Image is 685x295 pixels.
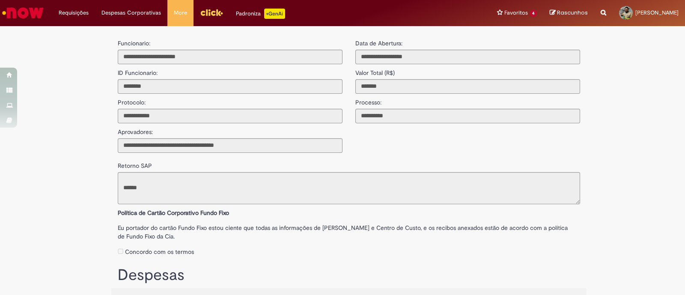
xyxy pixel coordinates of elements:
[355,39,402,48] label: Data de Abertura:
[118,267,580,284] h1: Despesas
[118,123,153,136] label: Aprovadores:
[264,9,285,19] p: +GenAi
[504,9,528,17] span: Favoritos
[118,209,229,217] b: Política de Cartão Corporativo Fundo Fixo
[550,9,588,17] a: Rascunhos
[118,219,580,241] label: Eu portador do cartão Fundo Fixo estou ciente que todas as informações de [PERSON_NAME] e Centro ...
[557,9,588,17] span: Rascunhos
[118,157,152,170] label: Retorno SAP
[125,247,194,256] label: Concordo com os termos
[59,9,89,17] span: Requisições
[101,9,161,17] span: Despesas Corporativas
[1,4,45,21] img: ServiceNow
[530,10,537,17] span: 4
[200,6,223,19] img: click_logo_yellow_360x200.png
[118,94,146,107] label: Protocolo:
[355,64,395,77] label: Valor Total (R$)
[236,9,285,19] div: Padroniza
[355,94,381,107] label: Processo:
[118,64,158,77] label: ID Funcionario:
[118,39,150,48] label: Funcionario:
[635,9,679,16] span: [PERSON_NAME]
[174,9,187,17] span: More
